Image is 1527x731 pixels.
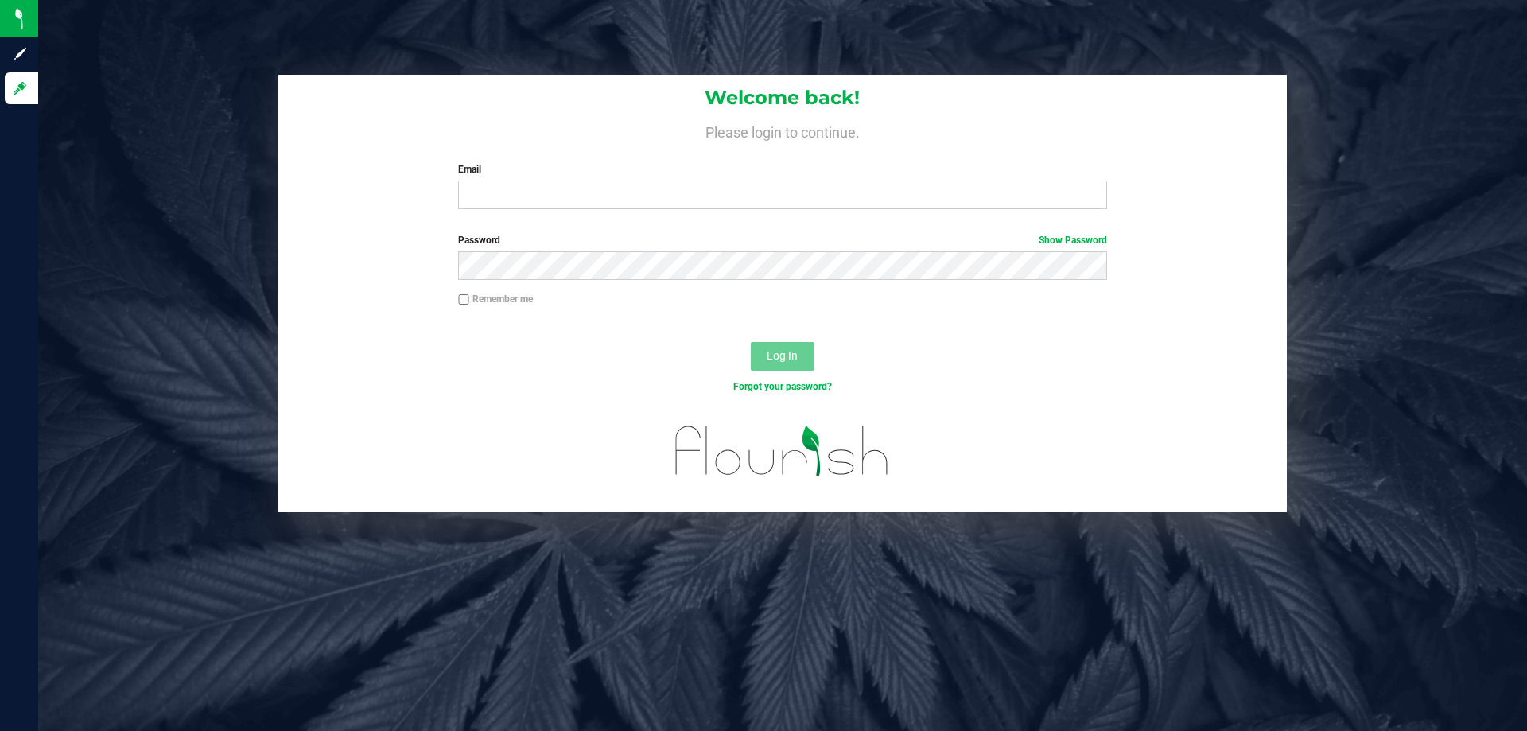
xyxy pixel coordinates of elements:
[1039,235,1107,246] a: Show Password
[767,349,798,362] span: Log In
[458,162,1106,177] label: Email
[12,80,28,96] inline-svg: Log in
[278,87,1287,108] h1: Welcome back!
[656,410,908,492] img: flourish_logo.svg
[458,235,500,246] span: Password
[458,294,469,305] input: Remember me
[751,342,814,371] button: Log In
[458,292,533,306] label: Remember me
[733,381,832,392] a: Forgot your password?
[12,46,28,62] inline-svg: Sign up
[278,121,1287,140] h4: Please login to continue.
